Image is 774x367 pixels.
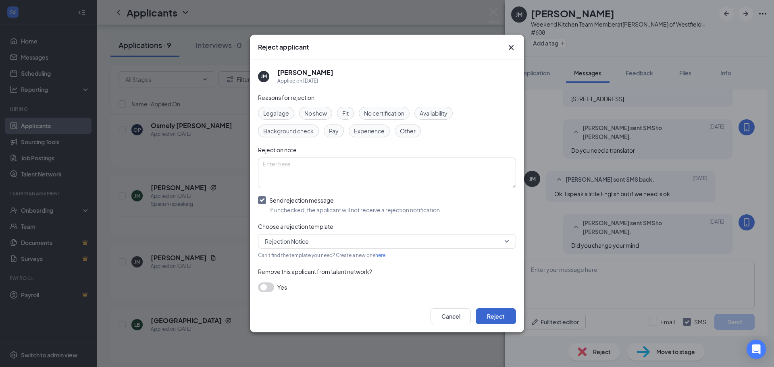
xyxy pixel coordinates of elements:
span: Remove this applicant from talent network? [258,268,372,275]
span: Reasons for rejection [258,94,314,101]
span: Rejection note [258,146,297,153]
div: Applied on [DATE] [277,77,333,85]
span: Fit [342,109,349,118]
span: Can't find the template you need? Create a new one . [258,252,387,258]
div: Open Intercom Messenger [747,340,766,359]
span: Background check [263,126,314,135]
span: No show [304,109,327,118]
span: Availability [420,109,447,118]
span: Choose a rejection template [258,223,333,230]
span: Legal age [263,109,289,118]
span: No certification [364,109,404,118]
span: Yes [277,282,287,292]
span: Rejection Notice [265,235,309,247]
h5: [PERSON_NAME] [277,68,333,77]
span: Other [400,126,416,135]
h3: Reject applicant [258,43,309,52]
svg: Cross [506,43,516,52]
span: Experience [354,126,385,135]
button: Reject [476,308,516,324]
button: Cancel [431,308,471,324]
button: Close [506,43,516,52]
a: here [375,252,385,258]
span: Pay [329,126,339,135]
div: JM [261,73,267,80]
